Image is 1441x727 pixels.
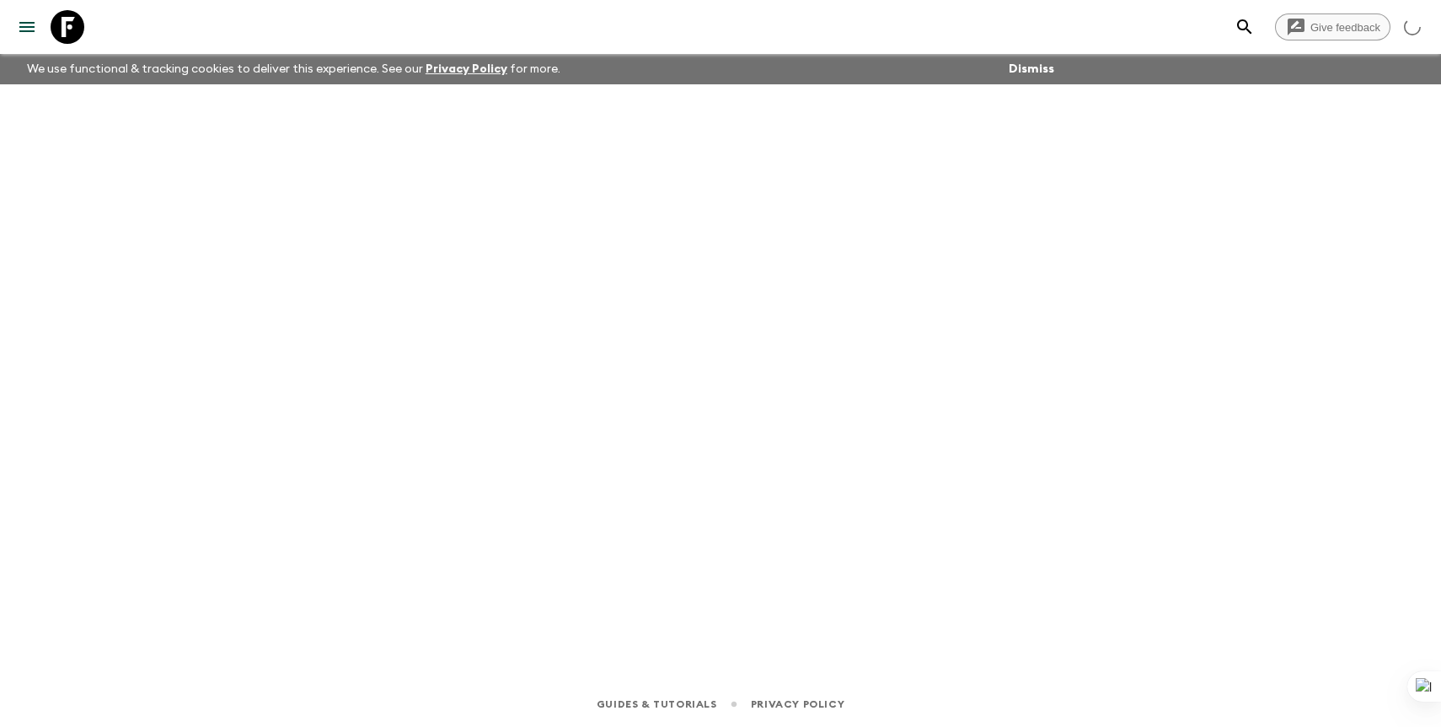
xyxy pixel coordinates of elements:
a: Guides & Tutorials [597,695,717,714]
span: Give feedback [1301,21,1390,34]
button: search adventures [1228,10,1262,44]
button: menu [10,10,44,44]
a: Give feedback [1275,13,1390,40]
button: Dismiss [1004,57,1058,81]
p: We use functional & tracking cookies to deliver this experience. See our for more. [20,54,567,84]
a: Privacy Policy [751,695,844,714]
a: Privacy Policy [426,63,507,75]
